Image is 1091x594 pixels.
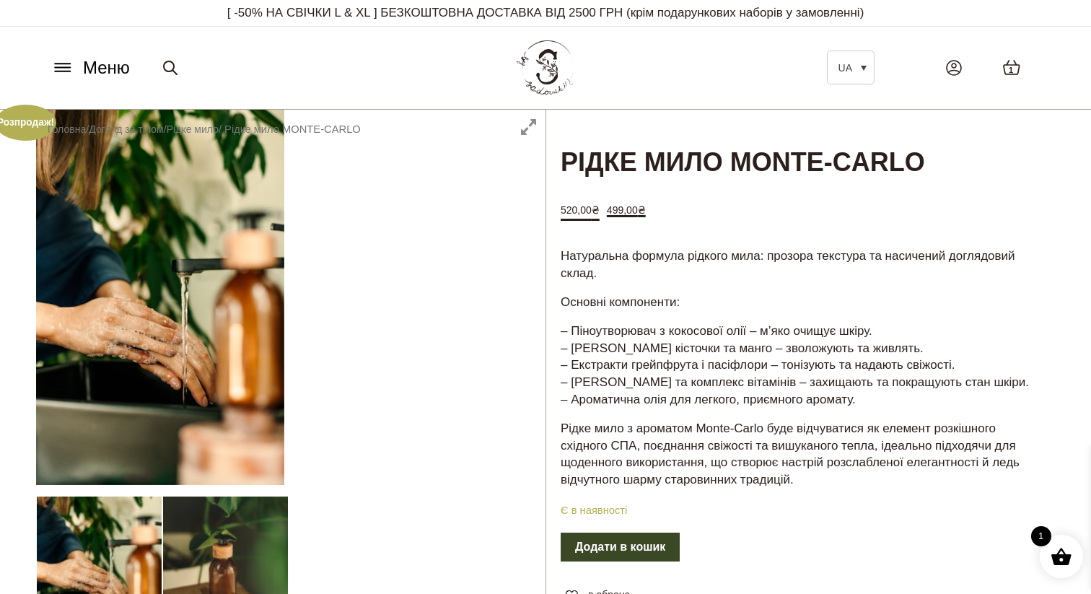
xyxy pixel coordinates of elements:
[546,502,1055,520] p: Є в наявності
[89,123,163,135] a: Догляд за тілом
[47,54,134,82] button: Меню
[1031,526,1051,546] span: 1
[561,248,1040,282] p: Натуральна формула рідкого мила: прозора текстура та насичений доглядовий склад.
[83,55,130,81] span: Меню
[838,62,852,74] span: UA
[607,204,646,216] bdi: 499,00
[1009,64,1013,77] span: 1
[561,323,1040,409] p: – Піноутворювач з кокосової олії – м’яко очищує шкіру. – [PERSON_NAME] кісточки та манго – зволож...
[827,51,875,84] a: UA
[546,110,1055,181] h1: Рідке мило MONTE-CARLO
[561,420,1040,489] p: Рідке мило з ароматом Monte-Carlo буде відчуватися як елемент розкішного східного СПА, поєднання ...
[48,123,86,135] a: Головна
[561,533,680,562] button: Додати в кошик
[517,40,574,95] img: BY SADOVSKIY
[561,294,1040,311] p: Основні компоненти:
[561,204,600,216] bdi: 520,00
[167,123,219,135] a: Рідке мило
[988,45,1035,90] a: 1
[48,121,361,137] nav: Breadcrumb
[592,204,600,216] span: ₴
[638,204,646,216] span: ₴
